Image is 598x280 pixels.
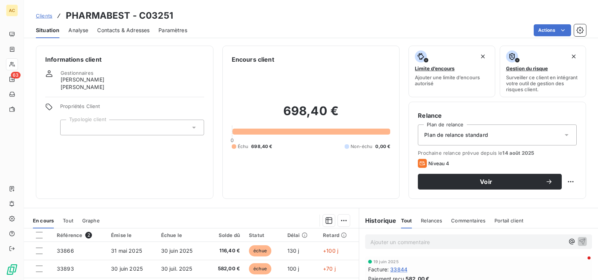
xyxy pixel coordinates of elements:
span: échue [249,245,271,256]
span: 14 août 2025 [502,150,534,156]
span: Surveiller ce client en intégrant votre outil de gestion des risques client. [506,74,580,92]
h6: Encours client [232,55,274,64]
span: Contacts & Adresses [97,27,149,34]
span: Plan de relance standard [424,131,488,139]
div: AC [6,4,18,16]
span: Clients [36,13,52,19]
span: [PERSON_NAME] [61,76,104,83]
a: Clients [36,12,52,19]
span: Niveau 4 [428,160,449,166]
span: 116,40 € [211,247,240,255]
span: 33893 [57,265,74,272]
h2: 698,40 € [232,104,391,126]
span: Ajouter une limite d’encours autorisé [415,74,488,86]
span: 30 juin 2025 [111,265,143,272]
span: Paramètres [158,27,187,34]
span: Facture : [368,265,389,273]
span: 0,00 € [375,143,390,150]
span: Commentaires [451,218,486,224]
img: Logo LeanPay [6,264,18,276]
span: 33844 [390,265,407,273]
div: Référence [57,232,102,239]
span: Gestion du risque [506,65,548,71]
span: +70 j [323,265,336,272]
span: échue [249,263,271,274]
h6: Relance [418,111,577,120]
div: Retard [323,232,354,238]
span: 130 j [287,247,299,254]
div: Échue le [161,232,202,238]
div: Solde dû [211,232,240,238]
span: +100 j [323,247,338,254]
h6: Informations client [45,55,204,64]
span: 31 mai 2025 [111,247,142,254]
h6: Historique [359,216,397,225]
span: 698,40 € [251,143,272,150]
button: Limite d’encoursAjouter une limite d’encours autorisé [409,46,495,97]
span: 30 juil. 2025 [161,265,192,272]
span: 0 [231,137,234,143]
button: Actions [534,24,571,36]
span: Voir [427,179,545,185]
span: 33866 [57,247,74,254]
span: 19 juin 2025 [373,259,399,264]
span: 63 [11,72,21,79]
button: Gestion du risqueSurveiller ce client en intégrant votre outil de gestion des risques client. [500,46,586,97]
span: Limite d’encours [415,65,454,71]
span: 30 juin 2025 [161,247,193,254]
span: Graphe [82,218,100,224]
span: En cours [33,218,54,224]
span: Prochaine relance prévue depuis le [418,150,577,156]
h3: PHARMABEST - C03251 [66,9,173,22]
span: Gestionnaires [61,70,93,76]
span: Tout [401,218,412,224]
button: Voir [418,174,562,190]
span: Non-échu [351,143,372,150]
div: Délai [287,232,314,238]
div: Émise le [111,232,152,238]
span: Relances [421,218,442,224]
span: Échu [238,143,249,150]
input: Ajouter une valeur [67,124,73,131]
span: Analyse [68,27,88,34]
span: Situation [36,27,59,34]
span: 2 [85,232,92,239]
span: Portail client [494,218,523,224]
span: 582,00 € [211,265,240,273]
span: Tout [63,218,73,224]
span: [PERSON_NAME] [61,83,104,91]
div: Statut [249,232,278,238]
span: Propriétés Client [60,103,204,114]
iframe: Intercom live chat [573,255,591,273]
span: 100 j [287,265,299,272]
